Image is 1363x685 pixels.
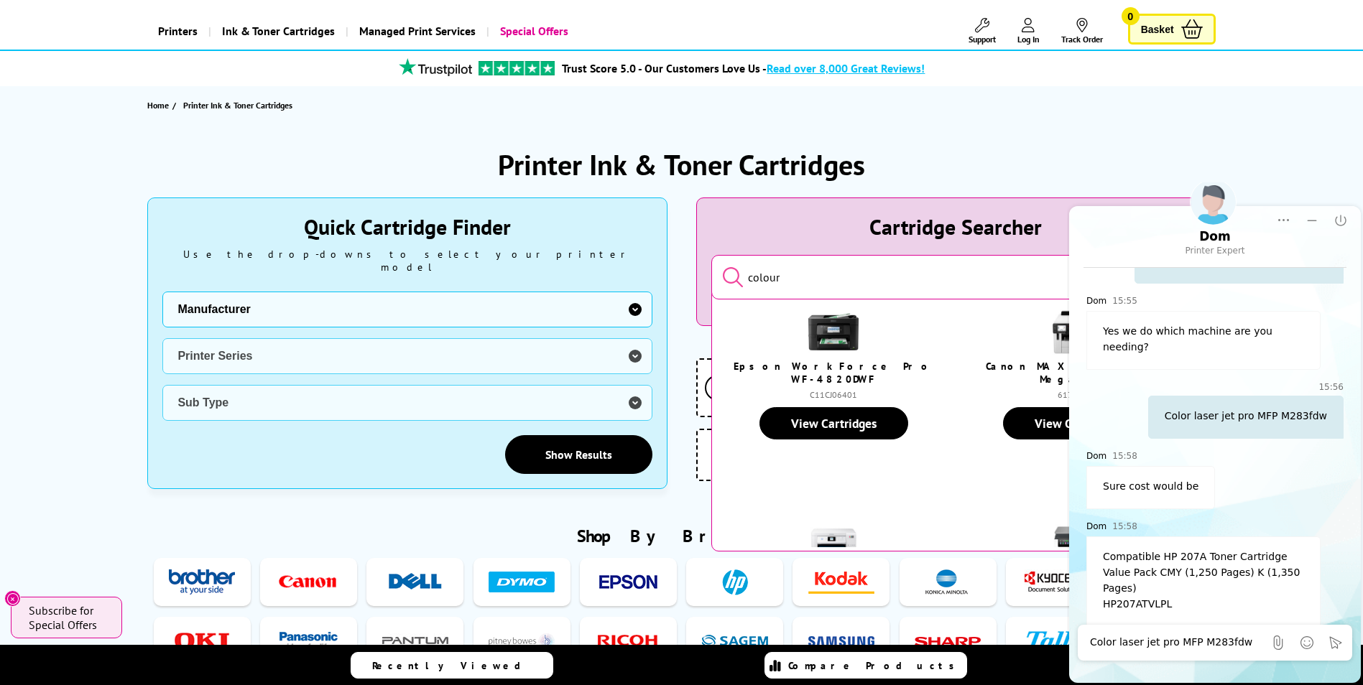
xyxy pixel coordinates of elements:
iframe: chat window [1067,182,1363,685]
img: Pantum [382,628,448,654]
img: Epson-WF-4820-Front-RP-Small.jpg [808,307,859,357]
img: epson-et-2856-ink-included-usp-small.jpg [808,522,859,572]
span: Basket [1141,19,1174,39]
span: Read over 8,000 Great Reviews! [767,61,925,75]
a: Epson WorkForce Pro WF-4820DWF [734,360,933,386]
span: Subscribe for Special Offers [29,603,108,632]
img: Dell [382,569,448,595]
img: HP [702,569,768,595]
a: Special Offers [486,13,579,50]
img: Pitney Bowes [489,628,555,654]
div: Quick Cartridge Finder [162,213,652,241]
img: Brother [169,569,235,595]
img: Epson [595,569,661,595]
img: OKI [169,628,235,654]
span: Printer Ink & Toner Cartridges [183,100,292,111]
span: 0 [1122,7,1140,25]
a: Ink & Toner Cartridges [208,13,346,50]
span: Support [969,34,996,45]
div: Cartridge Searcher [711,213,1201,241]
img: Kodak [808,569,874,595]
img: Dymo [489,569,555,595]
img: hp-officejet-pro-9135e-front-new-small.jpg [1053,522,1103,572]
img: Sagem [702,628,768,654]
a: Track Order [1061,18,1103,45]
a: Support [969,18,996,45]
img: Kyocera [1021,569,1087,595]
div: C11CJ06401 [723,389,946,400]
span: Compare Products [788,659,962,672]
img: Ricoh [595,628,661,654]
a: Show Results [505,435,652,474]
a: Trust Score 5.0 - Our Customers Love Us -Read over 8,000 Great Reviews! [562,61,925,75]
img: trustpilot rating [392,58,479,76]
img: Canon [275,569,341,595]
a: Managed Print Services [346,13,486,50]
img: canon-maxify-gx5550-front-small.jpg [1053,307,1103,357]
button: Close [4,590,21,607]
span: Log In [1017,34,1040,45]
a: Canon MAXIFY GX5550 MegaTank [986,360,1169,386]
a: Basket 0 [1128,14,1216,45]
h1: Printer Ink & Toner Cartridges [498,146,865,183]
div: Use the drop-downs to select your printer model [162,248,652,274]
img: Konica Minolta [915,569,981,595]
a: Log In [1017,18,1040,45]
a: Printers [147,13,208,50]
img: trustpilot rating [479,61,555,75]
a: View Cartridges [1003,407,1152,439]
img: Tally [1021,628,1087,654]
div: Why buy from us? [696,337,1216,351]
h2: Shop By Brand [147,525,1215,547]
span: Ink & Toner Cartridges [222,13,335,50]
img: Panasonic [275,628,341,654]
div: 6179C008 [966,389,1189,400]
img: Sharp [915,628,981,654]
a: View Cartridges [759,407,908,439]
a: Recently Viewed [351,652,553,679]
img: Samsung [808,628,874,654]
span: Recently Viewed [372,659,535,672]
input: Start typing the cartridge or printer's name... [711,255,1201,299]
a: Compare Products [764,652,967,679]
a: Home [147,98,172,113]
